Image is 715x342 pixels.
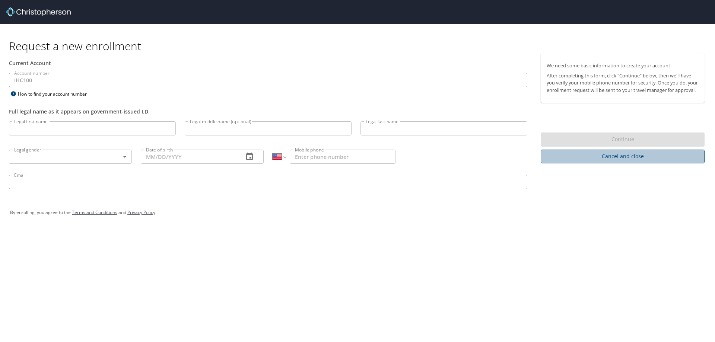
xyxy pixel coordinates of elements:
div: By enrolling, you agree to the and . [10,203,705,222]
div: Full legal name as it appears on government-issued I.D. [9,108,527,115]
h1: Request a new enrollment [9,39,711,53]
div: How to find your account number [9,89,102,99]
a: Privacy Policy [127,209,155,215]
a: Terms and Conditions [72,209,117,215]
p: We need some basic information to create your account. [547,62,699,69]
p: After completing this form, click "Continue" below, then we'll have you verify your mobile phone ... [547,72,699,94]
img: cbt logo [6,7,71,16]
button: Cancel and close [541,150,705,163]
input: MM/DD/YYYY [141,150,238,164]
input: Enter phone number [290,150,395,164]
span: Cancel and close [547,152,699,161]
div: Current Account [9,59,527,67]
div: ​ [9,150,132,164]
